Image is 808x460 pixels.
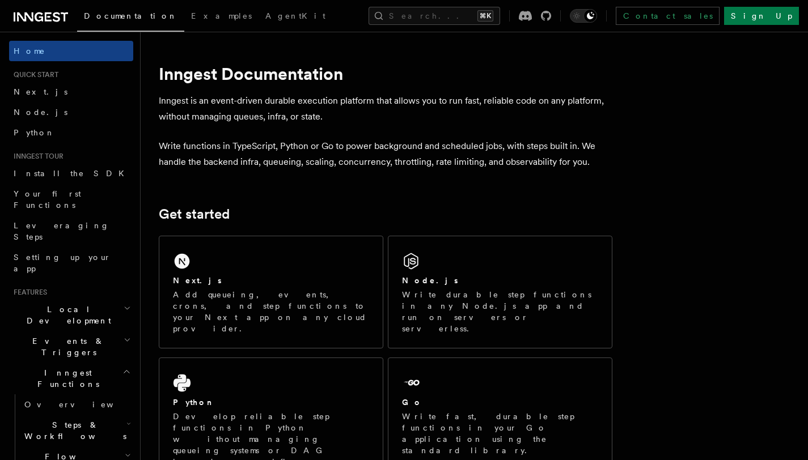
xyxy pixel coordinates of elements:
p: Add queueing, events, crons, and step functions to your Next app on any cloud provider. [173,289,369,334]
a: Node.jsWrite durable step functions in any Node.js app and run on servers or serverless. [388,236,612,348]
a: Install the SDK [9,163,133,184]
span: Events & Triggers [9,335,124,358]
p: Write durable step functions in any Node.js app and run on servers or serverless. [402,289,598,334]
span: Overview [24,400,141,409]
a: Leveraging Steps [9,215,133,247]
a: AgentKit [259,3,332,31]
a: Node.js [9,102,133,122]
span: Inngest Functions [9,367,122,390]
h1: Inngest Documentation [159,63,612,84]
span: Your first Functions [14,189,81,210]
span: Documentation [84,11,177,20]
span: Setting up your app [14,253,111,273]
span: Home [14,45,45,57]
span: Next.js [14,87,67,96]
a: Sign Up [724,7,799,25]
h2: Python [173,397,215,408]
button: Search...⌘K [369,7,500,25]
button: Steps & Workflows [20,415,133,446]
h2: Node.js [402,275,458,286]
span: Steps & Workflows [20,419,126,442]
p: Inngest is an event-driven durable execution platform that allows you to run fast, reliable code ... [159,93,612,125]
button: Toggle dark mode [570,9,597,23]
span: AgentKit [265,11,325,20]
span: Leveraging Steps [14,221,109,241]
span: Local Development [9,304,124,326]
span: Quick start [9,70,58,79]
a: Home [9,41,133,61]
p: Write fast, durable step functions in your Go application using the standard library. [402,411,598,456]
a: Documentation [77,3,184,32]
span: Python [14,128,55,137]
button: Events & Triggers [9,331,133,363]
button: Inngest Functions [9,363,133,394]
h2: Go [402,397,422,408]
a: Your first Functions [9,184,133,215]
a: Next.jsAdd queueing, events, crons, and step functions to your Next app on any cloud provider. [159,236,383,348]
span: Features [9,288,47,297]
p: Write functions in TypeScript, Python or Go to power background and scheduled jobs, with steps bu... [159,138,612,170]
a: Setting up your app [9,247,133,279]
a: Overview [20,394,133,415]
a: Get started [159,206,230,222]
kbd: ⌘K [477,10,493,22]
a: Examples [184,3,259,31]
a: Contact sales [616,7,720,25]
a: Python [9,122,133,143]
span: Inngest tour [9,152,64,161]
a: Next.js [9,82,133,102]
span: Node.js [14,108,67,117]
h2: Next.js [173,275,222,286]
span: Install the SDK [14,169,131,178]
button: Local Development [9,299,133,331]
span: Examples [191,11,252,20]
